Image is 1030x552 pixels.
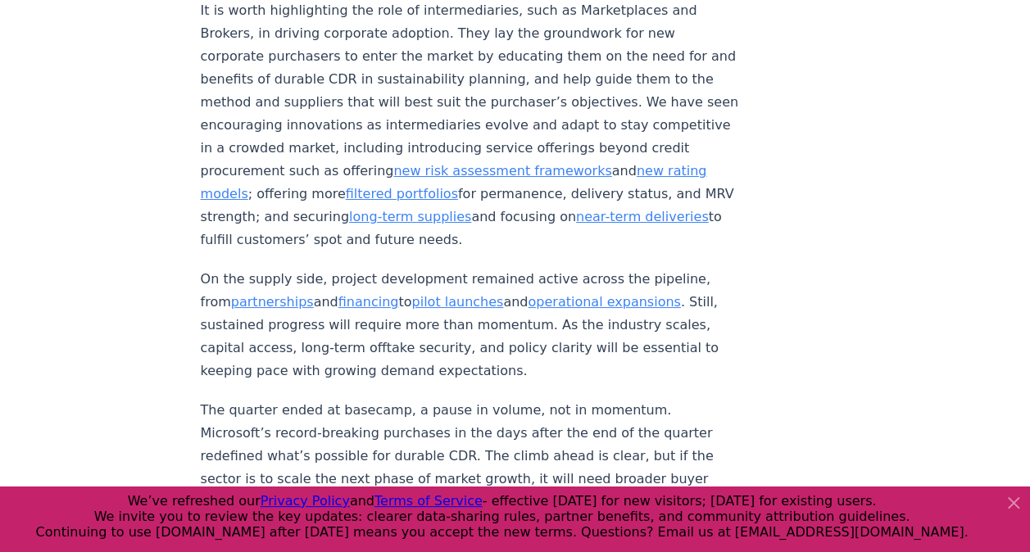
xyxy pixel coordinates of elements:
a: partnerships [231,294,314,310]
a: filtered portfolios [346,186,458,201]
a: operational expansions [528,294,680,310]
p: On the supply side, project development remained active across the pipeline, from and to and . St... [201,268,743,382]
a: financing [338,294,399,310]
p: The quarter ended at basecamp, a pause in volume, not in momentum. Microsoft’s record-breaking pu... [201,399,743,514]
a: pilot launches [411,294,503,310]
a: new risk assessment frameworks [393,163,611,179]
a: long-term supplies [349,209,471,224]
a: near-term deliveries [576,209,709,224]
